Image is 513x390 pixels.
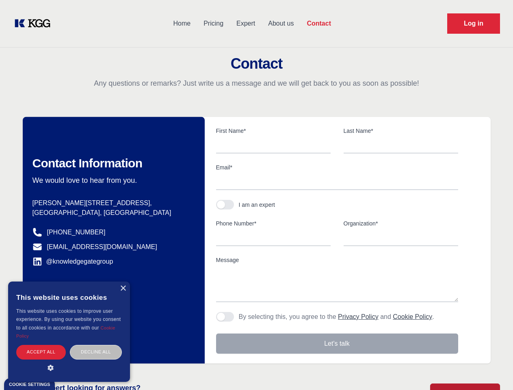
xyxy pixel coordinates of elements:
[10,78,503,88] p: Any questions or remarks? Just write us a message and we will get back to you as soon as possible!
[393,313,432,320] a: Cookie Policy
[10,56,503,72] h2: Contact
[70,345,122,359] div: Decline all
[16,308,121,331] span: This website uses cookies to improve user experience. By using our website you consent to all coo...
[300,13,338,34] a: Contact
[216,256,458,264] label: Message
[472,351,513,390] iframe: Chat Widget
[262,13,300,34] a: About us
[32,156,192,171] h2: Contact Information
[197,13,230,34] a: Pricing
[239,312,434,322] p: By selecting this, you agree to the and .
[32,257,113,266] a: @knowledgegategroup
[16,345,66,359] div: Accept all
[230,13,262,34] a: Expert
[216,127,331,135] label: First Name*
[167,13,197,34] a: Home
[16,288,122,307] div: This website uses cookies
[344,219,458,227] label: Organization*
[13,17,57,30] a: KOL Knowledge Platform: Talk to Key External Experts (KEE)
[239,201,275,209] div: I am an expert
[16,325,115,338] a: Cookie Policy
[120,286,126,292] div: Close
[32,175,192,185] p: We would love to hear from you.
[338,313,379,320] a: Privacy Policy
[9,382,50,387] div: Cookie settings
[216,219,331,227] label: Phone Number*
[47,242,157,252] a: [EMAIL_ADDRESS][DOMAIN_NAME]
[32,208,192,218] p: [GEOGRAPHIC_DATA], [GEOGRAPHIC_DATA]
[32,198,192,208] p: [PERSON_NAME][STREET_ADDRESS],
[47,227,106,237] a: [PHONE_NUMBER]
[216,334,458,354] button: Let's talk
[447,13,500,34] a: Request Demo
[344,127,458,135] label: Last Name*
[216,163,458,171] label: Email*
